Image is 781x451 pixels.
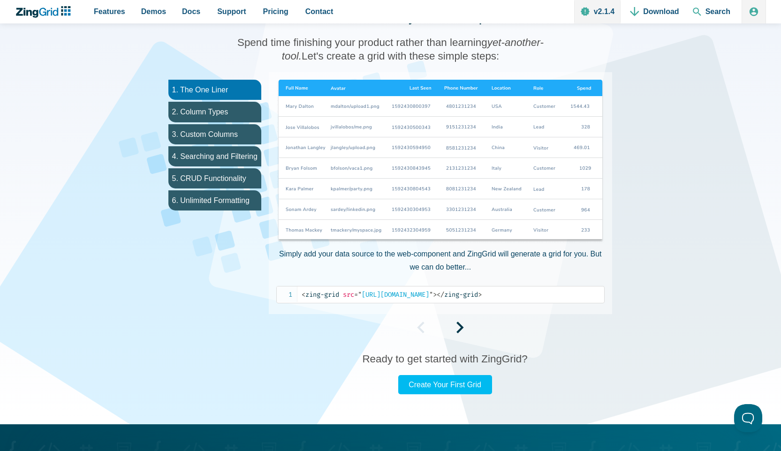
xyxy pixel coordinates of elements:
p: Simply add your data source to the web-component and ZingGrid will generate a grid for you. But w... [276,248,605,273]
span: src [343,291,354,299]
span: Docs [182,5,200,18]
li: 5. CRUD Functionality [168,168,261,188]
span: </ [437,291,444,299]
li: 3. Custom Columns [168,124,261,144]
li: 6. Unlimited Formatting [168,190,261,210]
li: 1. The One Liner [168,80,261,100]
span: > [478,291,482,299]
span: = [354,291,358,299]
span: Pricing [263,5,288,18]
span: " [429,291,433,299]
span: Contact [305,5,334,18]
iframe: Toggle Customer Support [734,404,762,432]
li: 4. Searching and Filtering [168,146,261,166]
h3: Spend time finishing your product rather than learning Let's create a grid with these simple steps: [227,36,555,63]
h3: Ready to get started with ZingGrid? [362,352,527,366]
span: zing-grid [302,291,339,299]
span: [URL][DOMAIN_NAME] [354,291,433,299]
span: < [302,291,305,299]
li: 2. Column Types [168,102,261,122]
span: Features [94,5,125,18]
a: ZingChart Logo. Click to return to the homepage [15,6,76,18]
span: zing-grid [437,291,478,299]
span: Demos [141,5,166,18]
span: > [433,291,437,299]
span: " [358,291,362,299]
a: Create Your First Grid [398,375,492,394]
span: Support [217,5,246,18]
